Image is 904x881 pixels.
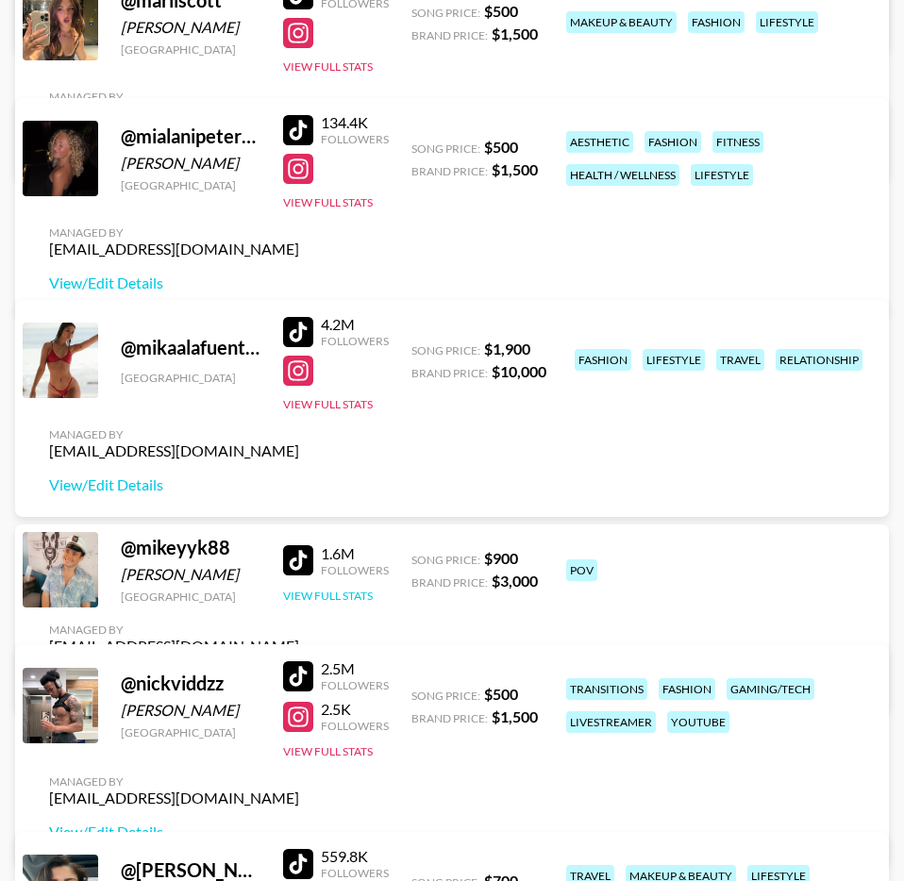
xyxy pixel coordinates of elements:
a: View/Edit Details [49,475,299,494]
div: [PERSON_NAME] [121,701,260,720]
span: Brand Price: [411,711,488,725]
div: Followers [321,334,389,348]
div: gaming/tech [727,678,814,700]
strong: $ 10,000 [492,362,546,380]
div: makeup & beauty [566,11,677,33]
div: Managed By [49,225,299,240]
div: [GEOGRAPHIC_DATA] [121,371,260,385]
div: 2.5M [321,659,389,678]
div: livestreamer [566,711,656,733]
span: Song Price: [411,343,480,357]
div: 134.4K [321,113,389,132]
div: 559.8K [321,847,389,866]
strong: $ 1,500 [492,707,538,725]
button: View Full Stats [283,59,373,74]
strong: $ 500 [484,685,518,703]
div: fashion [645,131,701,153]
div: health / wellness [566,164,679,186]
button: View Full Stats [283,589,373,603]
span: Song Price: [411,141,480,156]
div: Managed By [49,90,299,104]
div: Followers [321,719,389,733]
strong: $ 500 [484,2,518,20]
div: fashion [659,678,715,700]
span: Brand Price: [411,28,488,42]
div: @ mikaalafuente_ [121,336,260,359]
div: fashion [575,349,631,371]
div: [EMAIL_ADDRESS][DOMAIN_NAME] [49,441,299,460]
div: fitness [712,131,763,153]
div: 4.2M [321,315,389,334]
strong: $ 3,000 [492,572,538,590]
div: relationship [776,349,862,371]
div: travel [716,349,764,371]
div: [PERSON_NAME] [121,154,260,173]
button: View Full Stats [283,397,373,411]
button: View Full Stats [283,195,373,209]
div: @ nickviddzz [121,672,260,695]
div: lifestyle [643,349,705,371]
div: @ mikeyyk88 [121,536,260,559]
span: Song Price: [411,6,480,20]
div: [PERSON_NAME] [121,565,260,584]
div: transitions [566,678,647,700]
div: [GEOGRAPHIC_DATA] [121,178,260,192]
div: [EMAIL_ADDRESS][DOMAIN_NAME] [49,637,299,656]
div: 1.6M [321,544,389,563]
span: Brand Price: [411,575,488,590]
div: Managed By [49,623,299,637]
span: Song Price: [411,553,480,567]
div: [GEOGRAPHIC_DATA] [121,725,260,740]
span: Brand Price: [411,164,488,178]
div: Followers [321,678,389,692]
div: fashion [688,11,745,33]
div: Followers [321,563,389,577]
div: [EMAIL_ADDRESS][DOMAIN_NAME] [49,789,299,807]
strong: $ 1,500 [492,160,538,178]
strong: $ 1,500 [492,25,538,42]
div: 2.5K [321,700,389,719]
div: [EMAIL_ADDRESS][DOMAIN_NAME] [49,240,299,258]
div: lifestyle [691,164,753,186]
span: Song Price: [411,689,480,703]
div: Followers [321,132,389,146]
div: [GEOGRAPHIC_DATA] [121,590,260,604]
div: pov [566,559,597,581]
div: Followers [321,866,389,880]
div: Managed By [49,774,299,789]
a: View/Edit Details [49,823,299,841]
strong: $ 1,900 [484,340,530,357]
div: aesthetic [566,131,633,153]
button: View Full Stats [283,744,373,758]
div: [PERSON_NAME] [121,18,260,37]
strong: $ 500 [484,138,518,156]
div: youtube [667,711,729,733]
span: Brand Price: [411,366,488,380]
div: Managed By [49,427,299,441]
div: lifestyle [756,11,818,33]
div: [GEOGRAPHIC_DATA] [121,42,260,57]
a: View/Edit Details [49,274,299,292]
strong: $ 900 [484,549,518,567]
div: @ mialanipeterson [121,125,260,148]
